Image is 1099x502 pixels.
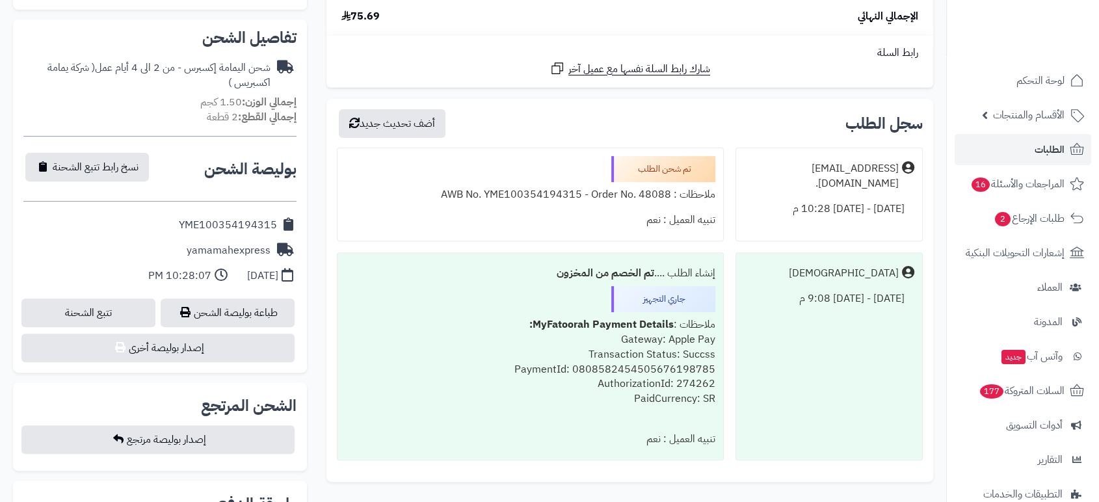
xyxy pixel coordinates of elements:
[955,410,1091,441] a: أدوات التسويق
[955,65,1091,96] a: لوحة التحكم
[611,286,715,312] div: جاري التجهيز
[568,62,710,77] span: شارك رابط السلة نفسها مع عميل آخر
[955,203,1091,234] a: طلبات الإرجاع2
[744,196,914,222] div: [DATE] - [DATE] 10:28 م
[994,209,1065,228] span: طلبات الإرجاع
[994,211,1011,226] span: 2
[979,384,1004,399] span: 177
[1038,451,1063,469] span: التقارير
[549,60,710,77] a: شارك رابط السلة نفسها مع عميل آخر
[955,134,1091,165] a: الطلبات
[345,207,715,233] div: تنبيه العميل : نعم
[345,312,715,427] div: ملاحظات : Gateway: Apple Pay Transaction Status: Succss PaymentId: 0808582454505676198785 Authori...
[955,306,1091,337] a: المدونة
[955,237,1091,269] a: إشعارات التحويلات البنكية
[1034,313,1063,331] span: المدونة
[345,427,715,452] div: تنبيه العميل : نعم
[21,298,155,327] a: تتبع الشحنة
[1035,140,1065,159] span: الطلبات
[247,269,278,284] div: [DATE]
[345,182,715,207] div: ملاحظات : AWB No. YME100354194315 - Order No. 48088
[955,272,1091,303] a: العملاء
[966,244,1065,262] span: إشعارات التحويلات البنكية
[971,177,990,192] span: 16
[557,265,654,281] b: تم الخصم من المخزون
[21,334,295,362] button: إصدار بوليصة أخرى
[332,46,928,60] div: رابط السلة
[1006,416,1063,434] span: أدوات التسويق
[611,156,715,182] div: تم شحن الطلب
[179,218,277,233] div: YME100354194315
[341,9,380,24] span: 75.69
[53,159,139,175] span: نسخ رابط تتبع الشحنة
[207,109,297,125] small: 2 قطعة
[955,168,1091,200] a: المراجعات والأسئلة16
[242,94,297,110] strong: إجمالي الوزن:
[789,266,899,281] div: [DEMOGRAPHIC_DATA]
[200,94,297,110] small: 1.50 كجم
[858,9,918,24] span: الإجمالي النهائي
[845,116,923,131] h3: سجل الطلب
[21,425,295,454] button: إصدار بوليصة مرتجع
[1016,72,1065,90] span: لوحة التحكم
[1011,23,1087,51] img: logo-2.png
[339,109,445,138] button: أضف تحديث جديد
[47,60,271,90] span: ( شركة يمامة اكسبريس )
[187,243,271,258] div: yamamahexpress
[955,444,1091,475] a: التقارير
[25,153,149,181] button: نسخ رابط تتبع الشحنة
[993,106,1065,124] span: الأقسام والمنتجات
[529,317,674,332] b: MyFatoorah Payment Details:
[1001,350,1026,364] span: جديد
[970,175,1065,193] span: المراجعات والأسئلة
[955,341,1091,372] a: وآتس آبجديد
[1037,278,1063,297] span: العملاء
[148,269,211,284] div: 10:28:07 PM
[204,161,297,177] h2: بوليصة الشحن
[979,382,1065,400] span: السلات المتروكة
[744,286,914,311] div: [DATE] - [DATE] 9:08 م
[238,109,297,125] strong: إجمالي القطع:
[201,398,297,414] h2: الشحن المرتجع
[161,298,295,327] a: طباعة بوليصة الشحن
[955,375,1091,406] a: السلات المتروكة177
[744,161,899,191] div: [EMAIL_ADDRESS][DOMAIN_NAME].
[345,261,715,286] div: إنشاء الطلب ....
[1000,347,1063,365] span: وآتس آب
[23,30,297,46] h2: تفاصيل الشحن
[23,60,271,90] div: شحن اليمامة إكسبرس - من 2 الى 4 أيام عمل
